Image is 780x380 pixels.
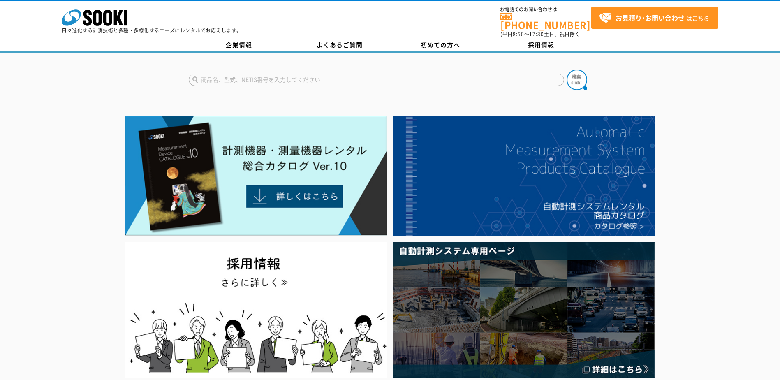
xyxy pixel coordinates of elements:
[289,39,390,51] a: よくあるご質問
[591,7,718,29] a: お見積り･お問い合わせはこちら
[421,40,460,49] span: 初めての方へ
[189,39,289,51] a: 企業情報
[500,30,582,38] span: (平日 ～ 土日、祝日除く)
[393,242,655,378] img: 自動計測システム専用ページ
[567,70,587,90] img: btn_search.png
[529,30,544,38] span: 17:30
[500,7,591,12] span: お電話でのお問い合わせは
[491,39,592,51] a: 採用情報
[513,30,524,38] span: 8:50
[500,13,591,30] a: [PHONE_NUMBER]
[393,116,655,236] img: 自動計測システムカタログ
[125,242,387,378] img: SOOKI recruit
[62,28,242,33] p: 日々進化する計測技術と多種・多様化するニーズにレンタルでお応えします。
[125,116,387,236] img: Catalog Ver10
[599,12,709,24] span: はこちら
[616,13,685,23] strong: お見積り･お問い合わせ
[189,74,564,86] input: 商品名、型式、NETIS番号を入力してください
[390,39,491,51] a: 初めての方へ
